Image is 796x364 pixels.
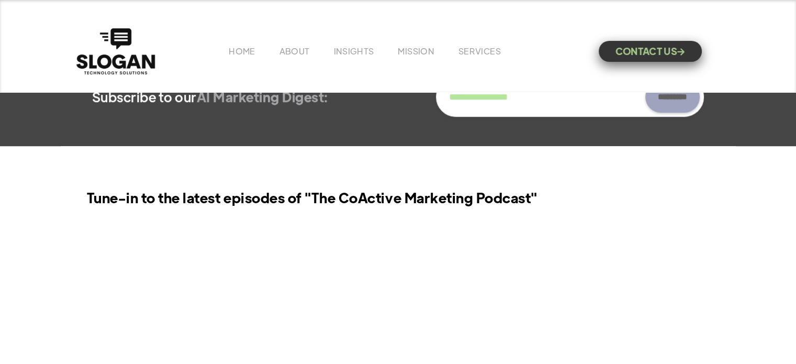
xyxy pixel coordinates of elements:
[279,46,310,57] a: ABOUT
[333,46,374,57] a: INSIGHTS
[74,26,158,77] a: home
[197,88,328,105] strong: AI Marketing Digest:
[398,46,434,57] a: MISSION
[458,46,501,57] a: SERVICES
[229,46,255,57] a: HOME
[87,189,710,207] h3: Tune-in to the latest episodes of "The CoActive Marketing Podcast"
[677,48,685,55] span: 
[599,41,702,62] a: CONTACT US
[436,77,704,117] form: BRIX - CTA Form V20
[92,88,328,106] h2: Subscribe to our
